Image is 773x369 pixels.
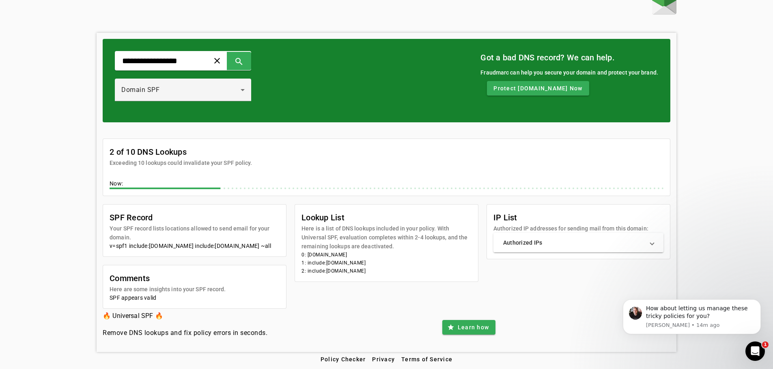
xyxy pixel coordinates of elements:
mat-card-subtitle: Authorized IP addresses for sending mail from this domain: [493,224,648,233]
li: 1: include:[DOMAIN_NAME] [301,259,472,267]
mat-card-title: SPF Record [110,211,280,224]
h4: Remove DNS lookups and fix policy errors in seconds. [103,328,267,338]
iframe: Intercom notifications message [611,287,773,347]
div: SPF appears valid [110,294,280,302]
mat-card-title: IP List [493,211,648,224]
span: Privacy [372,356,395,363]
button: Policy Checker [317,352,369,367]
button: Learn how [442,320,495,335]
div: v=spf1 include:[DOMAIN_NAME] include:[DOMAIN_NAME] ~all [110,242,280,250]
span: Terms of Service [401,356,452,363]
mat-card-title: Lookup List [301,211,472,224]
mat-card-title: Got a bad DNS record? We can help. [480,51,658,64]
span: Protect [DOMAIN_NAME] Now [493,84,582,92]
mat-panel-title: Authorized IPs [503,239,644,247]
div: Fraudmarc can help you secure your domain and protect your brand. [480,68,658,77]
mat-card-title: 2 of 10 DNS Lookups [110,145,252,158]
button: Privacy [369,352,398,367]
span: Policy Checker [321,356,366,363]
span: 1 [762,341,769,348]
mat-card-title: Comments [110,272,226,285]
mat-card-subtitle: Here are some insights into your SPF record. [110,285,226,294]
span: Domain SPF [121,86,159,94]
button: Protect [DOMAIN_NAME] Now [487,81,589,96]
li: 0: [DOMAIN_NAME] [301,251,472,259]
button: Terms of Service [398,352,456,367]
mat-card-subtitle: Your SPF record lists locations allowed to send email for your domain. [110,224,280,242]
span: Learn how [458,323,489,331]
h3: 🔥 Universal SPF 🔥 [103,310,267,322]
iframe: Intercom live chat [745,341,765,361]
li: 2: include:[DOMAIN_NAME] [301,267,472,275]
mat-card-subtitle: Exceeding 10 lookups could invalidate your SPF policy. [110,158,252,167]
mat-expansion-panel-header: Authorized IPs [493,233,663,252]
div: Now: [110,179,663,189]
mat-card-subtitle: Here is a list of DNS lookups included in your policy. With Universal SPF, evaluation completes w... [301,224,472,251]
